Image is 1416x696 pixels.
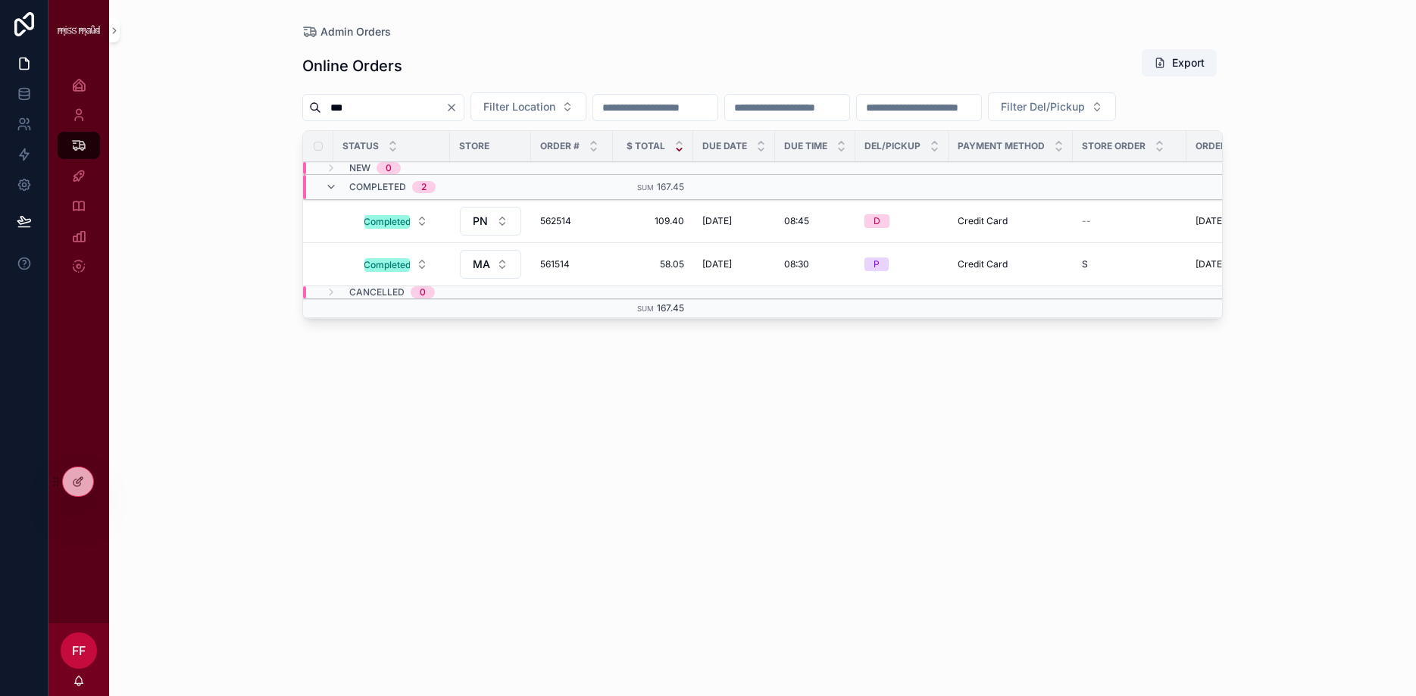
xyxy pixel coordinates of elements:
span: Store Order [1082,140,1146,152]
div: P [874,257,880,271]
a: P [864,257,939,271]
a: Admin Orders [302,24,391,39]
button: Select Button [988,92,1116,121]
span: MA [473,257,490,272]
div: 0 [420,286,426,298]
button: Clear [445,101,464,114]
span: Credit Card [958,215,1008,227]
a: D [864,214,939,228]
span: -- [1082,215,1091,227]
a: 58.05 [622,258,684,270]
span: Del/Pickup [864,140,921,152]
span: Filter Del/Pickup [1001,99,1085,114]
span: 08:30 [784,258,809,270]
a: [DATE] 10:30 am [1196,258,1291,270]
button: Select Button [470,92,586,121]
small: Sum [637,183,654,192]
span: Order # [540,140,580,152]
span: Order Placed [1196,140,1265,152]
button: Select Button [352,208,440,235]
a: Credit Card [958,258,1064,270]
a: Credit Card [958,215,1064,227]
button: Select Button [460,207,521,236]
a: 08:30 [784,258,846,270]
span: S [1082,258,1088,270]
div: Completed [364,215,411,229]
a: Select Button [352,250,441,279]
div: 0 [386,162,392,174]
span: FF [72,641,86,660]
div: Completed [364,258,411,272]
small: Sum [637,304,654,313]
span: PN [473,214,488,229]
a: Select Button [459,249,522,279]
span: 167.45 [657,302,684,314]
span: New [349,162,370,174]
span: Due Date [702,140,747,152]
span: [DATE] [702,258,732,270]
a: 562514 [540,215,604,227]
div: scrollable content [48,61,109,300]
span: Admin Orders [320,24,391,39]
a: 109.40 [622,215,684,227]
span: [DATE] 10:49 am [1196,215,1267,227]
span: 167.45 [657,181,684,192]
div: D [874,214,880,228]
span: $ Total [627,140,665,152]
span: [DATE] [702,215,732,227]
a: S [1082,258,1177,270]
div: 2 [421,181,427,193]
a: 08:45 [784,215,846,227]
button: Export [1142,49,1217,76]
a: -- [1082,215,1177,227]
a: [DATE] [702,215,766,227]
span: Credit Card [958,258,1008,270]
img: App logo [58,25,100,36]
h1: Online Orders [302,55,402,76]
span: [DATE] 10:30 am [1196,258,1267,270]
span: 08:45 [784,215,809,227]
span: Filter Location [483,99,555,114]
span: Status [342,140,379,152]
button: Select Button [352,251,440,278]
span: Due Time [784,140,827,152]
span: Cancelled [349,286,405,298]
a: Select Button [459,206,522,236]
a: Select Button [352,207,441,236]
a: 561514 [540,258,604,270]
span: Completed [349,181,406,193]
span: Store [459,140,489,152]
a: [DATE] [702,258,766,270]
a: [DATE] 10:49 am [1196,215,1291,227]
button: Select Button [460,250,521,279]
span: Payment Method [958,140,1045,152]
